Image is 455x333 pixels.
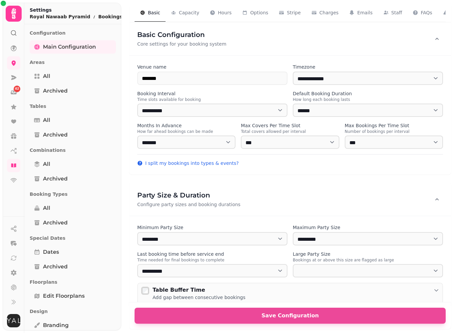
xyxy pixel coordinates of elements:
[273,4,306,22] button: Stripe
[43,219,68,227] span: Archived
[407,4,437,22] button: FAQs
[30,56,116,68] p: Areas
[7,314,20,327] img: User avatar
[30,276,116,288] p: Floorplans
[135,308,446,324] button: Save Configuration
[135,4,166,22] button: Basic
[30,172,116,185] a: Archived
[137,201,240,208] p: Configure party sizes and booking durations
[344,4,378,22] button: Emails
[137,122,235,129] label: Months In Advance
[306,4,344,22] button: Charges
[30,40,116,54] a: Main Configuration
[30,13,128,20] nav: breadcrumb
[166,4,205,22] button: Capacity
[43,116,50,124] span: All
[30,114,116,127] a: All
[293,251,443,257] label: Large Party Size
[43,248,59,256] span: Dates
[345,129,443,134] p: Number of bookings per interval
[143,313,438,318] span: Save Configuration
[30,201,116,215] a: All
[30,188,116,200] p: Booking Types
[293,224,443,231] label: Maximum Party Size
[30,13,90,20] p: Royal Nawaab Pyramid
[6,314,22,327] button: User avatar
[43,292,85,300] span: Edit Floorplans
[30,27,116,39] p: Configuration
[30,245,116,259] a: Dates
[137,97,287,102] p: Time slots available for booking
[30,232,116,244] p: Special Dates
[345,122,443,129] label: Max Bookings Per Time Slot
[293,257,443,263] p: Bookings at or above this size are flagged as large
[30,70,116,83] a: All
[43,321,69,329] span: Branding
[30,260,116,273] a: Archived
[237,4,273,22] button: Options
[30,319,116,332] a: Branding
[293,64,443,70] label: Timezone
[293,90,443,97] label: Default Booking Duration
[137,190,240,200] h3: Party Size & Duration
[421,9,432,16] span: FAQs
[137,41,227,47] p: Core settings for your booking system
[30,7,128,13] h2: Settings
[43,160,50,168] span: All
[241,129,339,134] p: Total covers allowed per interval
[241,122,339,129] label: Max Covers Per Time Slot
[7,86,20,99] a: 42
[30,216,116,229] a: Archived
[30,158,116,171] a: All
[378,4,408,22] button: Staff
[137,129,235,134] p: How far ahead bookings can be made
[30,305,116,317] p: Design
[43,175,68,183] span: Archived
[137,224,287,231] label: Minimum Party Size
[137,160,239,166] button: I split my bookings into types & events?
[153,286,245,294] div: Table Buffer Time
[43,43,96,51] span: Main Configuration
[179,9,199,16] span: Capacity
[43,87,68,95] span: Archived
[30,144,116,156] p: Combinations
[153,294,245,301] div: Add gap between consecutive bookings
[30,289,116,303] a: Edit Floorplans
[30,84,116,98] a: Archived
[357,9,372,16] span: Emails
[293,97,443,102] p: How long each booking lasts
[137,90,287,97] label: Booking Interval
[148,9,160,16] span: Basic
[30,128,116,142] a: Archived
[137,30,227,39] h3: Basic Configuration
[218,9,231,16] span: Hours
[287,9,301,16] span: Stripe
[30,100,116,112] p: Tables
[250,9,268,16] span: Options
[205,4,237,22] button: Hours
[43,263,68,271] span: Archived
[137,257,287,263] p: Time needed for final bookings to complete
[137,251,287,257] label: Last booking time before service end
[391,9,402,16] span: Staff
[15,87,19,91] span: 42
[319,9,339,16] span: Charges
[43,204,50,212] span: All
[43,72,50,80] span: All
[98,13,128,20] button: Bookings
[43,131,68,139] span: Archived
[137,64,287,70] label: Venue name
